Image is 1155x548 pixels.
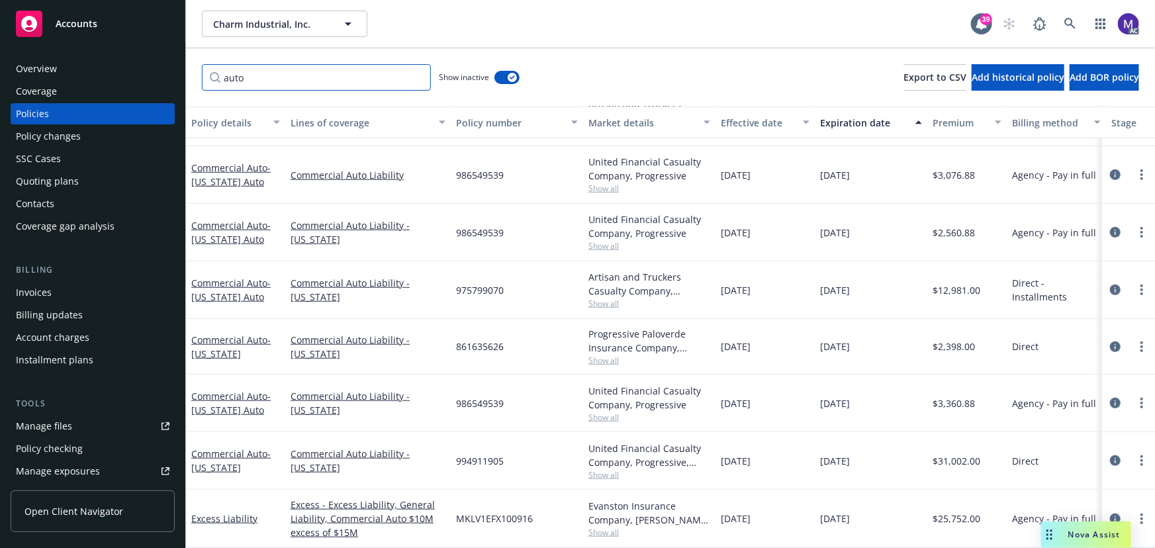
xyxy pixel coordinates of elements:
[291,333,445,361] a: Commercial Auto Liability - [US_STATE]
[16,58,57,79] div: Overview
[1134,453,1150,469] a: more
[191,512,257,525] a: Excess Liability
[202,11,367,37] button: Charm Industrial, Inc.
[11,304,175,326] a: Billing updates
[191,116,265,130] div: Policy details
[1107,167,1123,183] a: circleInformation
[1012,226,1096,240] span: Agency - Pay in full
[1134,339,1150,355] a: more
[1134,224,1150,240] a: more
[11,282,175,303] a: Invoices
[820,168,850,182] span: [DATE]
[11,438,175,459] a: Policy checking
[16,148,61,169] div: SSC Cases
[291,276,445,304] a: Commercial Auto Liability - [US_STATE]
[1111,116,1152,130] div: Stage
[820,512,850,525] span: [DATE]
[933,340,975,353] span: $2,398.00
[820,226,850,240] span: [DATE]
[721,283,751,297] span: [DATE]
[11,327,175,348] a: Account charges
[1027,11,1053,37] a: Report a Bug
[456,168,504,182] span: 986549539
[721,396,751,410] span: [DATE]
[56,19,97,29] span: Accounts
[16,193,54,214] div: Contacts
[933,226,975,240] span: $2,560.88
[927,107,1007,138] button: Premium
[16,461,100,482] div: Manage exposures
[11,126,175,147] a: Policy changes
[903,64,966,91] button: Export to CSV
[1107,282,1123,298] a: circleInformation
[16,304,83,326] div: Billing updates
[191,334,271,360] a: Commercial Auto
[588,527,710,538] span: Show all
[291,447,445,475] a: Commercial Auto Liability - [US_STATE]
[588,240,710,251] span: Show all
[721,226,751,240] span: [DATE]
[588,469,710,480] span: Show all
[721,454,751,468] span: [DATE]
[11,58,175,79] a: Overview
[588,384,710,412] div: United Financial Casualty Company, Progressive
[1118,13,1139,34] img: photo
[11,461,175,482] span: Manage exposures
[820,340,850,353] span: [DATE]
[588,116,696,130] div: Market details
[191,277,271,303] a: Commercial Auto
[191,390,271,416] a: Commercial Auto
[1012,168,1096,182] span: Agency - Pay in full
[191,334,271,360] span: - [US_STATE]
[186,107,285,138] button: Policy details
[191,447,271,474] a: Commercial Auto
[16,81,57,102] div: Coverage
[11,349,175,371] a: Installment plans
[1007,107,1106,138] button: Billing method
[1012,116,1086,130] div: Billing method
[202,64,431,91] input: Filter by keyword...
[820,283,850,297] span: [DATE]
[16,171,79,192] div: Quoting plans
[11,397,175,410] div: Tools
[11,103,175,124] a: Policies
[16,216,115,237] div: Coverage gap analysis
[820,454,850,468] span: [DATE]
[588,355,710,366] span: Show all
[716,107,815,138] button: Effective date
[11,193,175,214] a: Contacts
[820,396,850,410] span: [DATE]
[980,13,992,25] div: 39
[291,116,431,130] div: Lines of coverage
[1107,224,1123,240] a: circleInformation
[820,116,907,130] div: Expiration date
[16,126,81,147] div: Policy changes
[588,183,710,194] span: Show all
[456,454,504,468] span: 994911905
[972,64,1064,91] button: Add historical policy
[933,396,975,410] span: $3,360.88
[1107,453,1123,469] a: circleInformation
[16,438,83,459] div: Policy checking
[191,161,271,188] a: Commercial Auto
[291,218,445,246] a: Commercial Auto Liability - [US_STATE]
[1087,11,1114,37] a: Switch app
[583,107,716,138] button: Market details
[1041,522,1058,548] div: Drag to move
[933,116,987,130] div: Premium
[1107,511,1123,527] a: circleInformation
[1012,512,1096,525] span: Agency - Pay in full
[933,283,980,297] span: $12,981.00
[16,282,52,303] div: Invoices
[11,263,175,277] div: Billing
[1012,396,1096,410] span: Agency - Pay in full
[11,216,175,237] a: Coverage gap analysis
[11,5,175,42] a: Accounts
[456,283,504,297] span: 975799070
[972,71,1064,83] span: Add historical policy
[588,327,710,355] div: Progressive Paloverde Insurance Company, Progressive, RockLake Insurance Agency
[933,168,975,182] span: $3,076.88
[16,103,49,124] div: Policies
[721,512,751,525] span: [DATE]
[1041,522,1131,548] button: Nova Assist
